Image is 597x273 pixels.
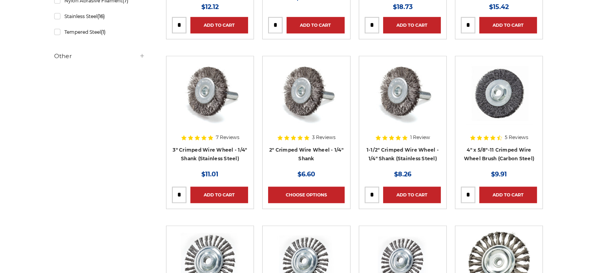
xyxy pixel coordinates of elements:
a: Add to Cart [190,17,248,33]
span: 3 Reviews [312,135,336,140]
a: Add to Cart [479,187,537,203]
a: 4" x 5/8"-11 Crimped Wire Wheel Brush (Carbon Steel) [464,147,534,162]
a: 1-1/2" Crimped Wire Wheel - 1/4" Shank (Stainless Steel) [367,147,439,162]
span: $8.26 [394,170,411,178]
a: Add to Cart [479,17,537,33]
span: $15.42 [489,3,509,11]
a: 3" Crimped Wire Wheel - 1/4" Shank (Stainless Steel) [173,147,247,162]
span: $18.73 [393,3,413,11]
a: 4" x 5/8"-11 Crimped Wire Wheel Brush (Carbon Steel) [461,62,537,138]
img: Crimped Wire Wheel with Shank [275,62,338,125]
a: Crimped Wire Wheel with Shank [268,62,344,138]
span: $11.01 [201,170,218,178]
a: 2" Crimped Wire Wheel - 1/4" Shank [269,147,343,162]
img: 4" x 5/8"-11 Crimped Wire Wheel Brush (Carbon Steel) [466,62,533,125]
span: 7 Reviews [216,135,239,140]
a: Tempered Steel [54,25,145,39]
a: Add to Cart [190,187,248,203]
a: Add to Cart [383,187,441,203]
span: $12.12 [201,3,219,11]
a: Choose Options [268,187,344,203]
span: (16) [97,13,104,19]
a: Crimped Wire Wheel with Shank [172,62,248,138]
a: Crimped Wire Wheel with Shank [365,62,441,138]
a: Add to Cart [383,17,441,33]
span: (1) [100,29,105,35]
span: $9.91 [491,170,507,178]
h5: Other [54,51,145,61]
span: 1 Review [410,135,430,140]
img: Crimped Wire Wheel with Shank [179,62,241,125]
span: 5 Reviews [505,135,528,140]
span: $6.60 [298,170,315,178]
a: Add to Cart [287,17,344,33]
img: Crimped Wire Wheel with Shank [371,62,434,125]
a: Stainless Steel [54,9,145,23]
